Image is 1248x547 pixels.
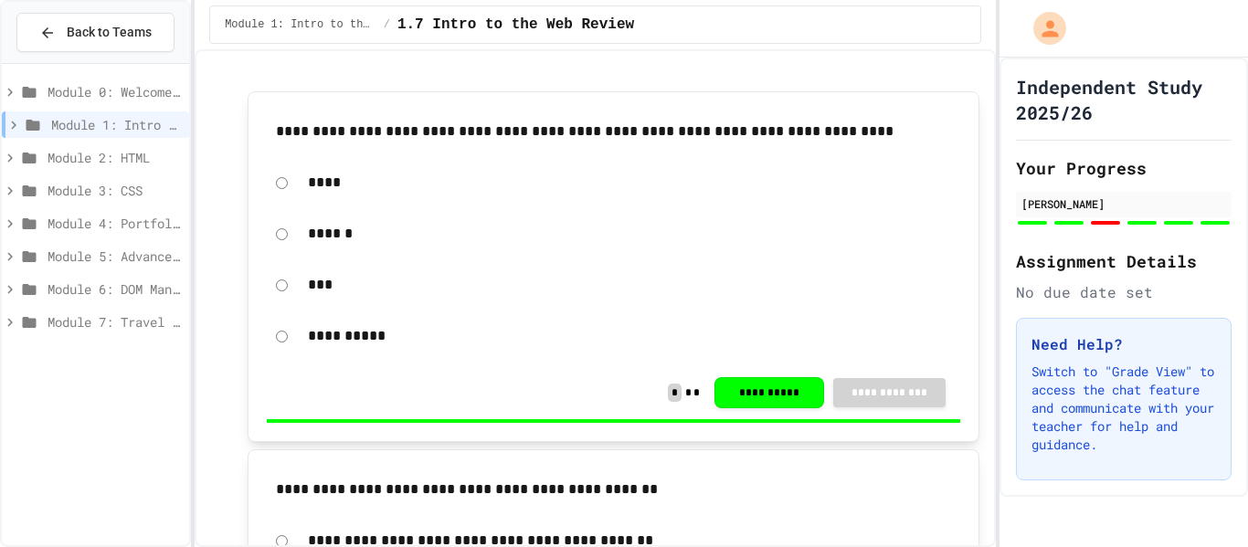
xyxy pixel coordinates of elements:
span: Module 7: Travel Guide [48,312,182,331]
span: Module 5: Advanced HTML/CSS [48,247,182,266]
h2: Your Progress [1016,155,1232,181]
h1: Independent Study 2025/26 [1016,74,1232,125]
span: / [384,17,390,32]
span: Module 2: HTML [48,148,182,167]
div: No due date set [1016,281,1232,303]
button: Back to Teams [16,13,175,52]
span: Module 1: Intro to the Web [51,115,182,134]
div: [PERSON_NAME] [1021,195,1226,212]
span: Back to Teams [67,23,152,42]
span: Module 1: Intro to the Web [225,17,376,32]
span: Module 0: Welcome to Web Development [48,82,182,101]
h3: Need Help? [1031,333,1216,355]
span: Module 3: CSS [48,181,182,200]
span: Module 6: DOM Manipulation [48,279,182,299]
div: My Account [1014,7,1071,49]
h2: Assignment Details [1016,248,1232,274]
span: Module 4: Portfolio [48,214,182,233]
span: 1.7 Intro to the Web Review [397,14,634,36]
p: Switch to "Grade View" to access the chat feature and communicate with your teacher for help and ... [1031,363,1216,454]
